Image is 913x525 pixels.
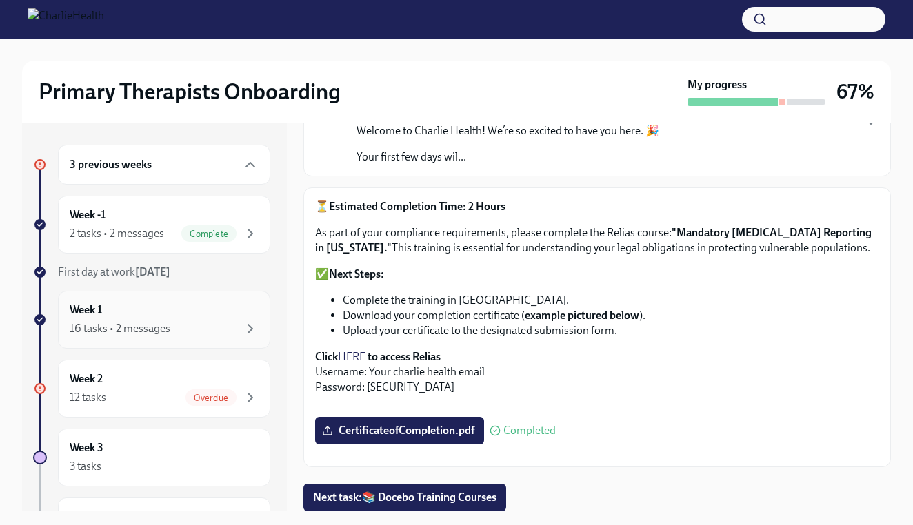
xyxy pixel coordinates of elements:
div: 3 previous weeks [58,145,270,185]
p: Username: Your charlie health email Password: [SECURITY_DATA] [315,349,879,395]
p: Welcome to Charlie Health! We’re so excited to have you here. 🎉 [357,123,659,138]
li: Download your completion certificate ( ). [343,308,879,323]
span: First day at work [58,265,170,278]
span: Completed [503,425,556,436]
div: 12 tasks [70,390,106,405]
a: Week 116 tasks • 2 messages [33,291,270,349]
span: CertificateofCompletion.pdf [325,424,474,437]
strong: [DATE] [135,265,170,278]
span: Overdue [185,393,237,403]
h3: 67% [836,79,874,104]
div: 16 tasks • 2 messages [70,321,170,336]
a: Week 212 tasksOverdue [33,360,270,418]
strong: Estimated Completion Time: 2 Hours [329,200,505,213]
h6: 3 previous weeks [70,157,152,172]
h6: Week 4 [70,509,103,524]
p: ✅ [315,267,879,282]
img: CharlieHealth [28,8,104,30]
div: 3 tasks [70,459,101,474]
a: First day at work[DATE] [33,265,270,280]
p: As part of your compliance requirements, please complete the Relias course: This training is esse... [315,225,879,256]
strong: Next Steps: [329,267,384,280]
a: Week 33 tasks [33,429,270,486]
h6: Week 2 [70,371,103,387]
li: Complete the training in [GEOGRAPHIC_DATA]. [343,293,879,308]
li: Upload your certificate to the designated submission form. [343,323,879,338]
strong: example pictured below [525,309,639,322]
label: CertificateofCompletion.pdf [315,417,484,444]
h6: Week 1 [70,302,102,318]
span: Complete [181,229,237,239]
h2: Primary Therapists Onboarding [39,78,341,105]
strong: to access Relias [368,350,441,363]
h6: Week 3 [70,440,103,455]
p: Your first few days wil... [357,150,659,165]
strong: Click [315,350,338,363]
a: HERE [338,350,365,363]
button: Next task:📚 Docebo Training Courses [303,484,506,511]
h6: Week -1 [70,207,106,223]
p: ⏳ [315,199,879,214]
strong: My progress [688,77,747,92]
div: 2 tasks • 2 messages [70,226,164,241]
a: Week -12 tasks • 2 messagesComplete [33,196,270,254]
span: Next task : 📚 Docebo Training Courses [313,491,496,504]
